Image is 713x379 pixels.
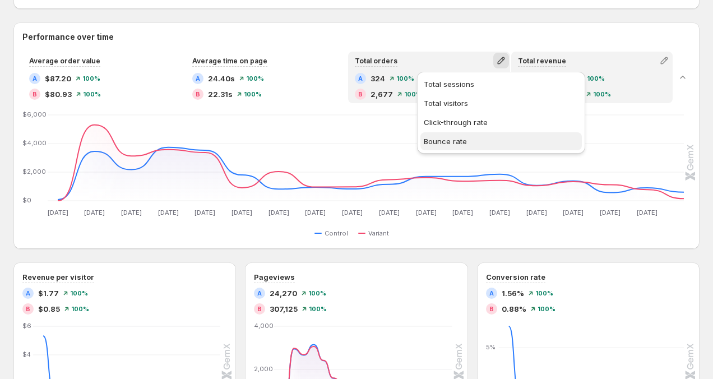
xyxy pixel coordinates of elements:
[424,118,488,127] span: Click-through rate
[208,89,233,100] span: 22.31s
[420,132,582,150] button: Bounce rate
[358,227,393,240] button: Variant
[158,209,179,216] text: [DATE]
[379,209,400,216] text: [DATE]
[675,70,691,85] button: Collapse chart
[314,227,353,240] button: Control
[593,91,611,98] span: 100%
[420,75,582,93] button: Total sessions
[502,303,526,315] span: 0.88%
[368,229,389,238] span: Variant
[268,209,289,216] text: [DATE]
[22,196,31,204] text: $0
[257,306,262,312] h2: B
[38,288,59,299] span: $1.77
[45,89,72,100] span: $80.93
[192,57,267,65] span: Average time on page
[486,343,496,351] text: 5%
[309,306,327,312] span: 100%
[246,75,264,82] span: 100%
[535,290,553,297] span: 100%
[342,209,363,216] text: [DATE]
[489,209,510,216] text: [DATE]
[489,306,494,312] h2: B
[371,73,385,84] span: 324
[22,168,46,175] text: $2,000
[38,303,60,315] span: $0.85
[22,350,31,358] text: $4
[305,209,326,216] text: [DATE]
[358,75,363,82] h2: A
[396,75,414,82] span: 100%
[22,271,94,283] h3: Revenue per visitor
[208,73,235,84] span: 24.40s
[82,75,100,82] span: 100%
[355,57,397,65] span: Total orders
[121,209,142,216] text: [DATE]
[254,271,295,283] h3: Pageviews
[489,290,494,297] h2: A
[254,322,274,330] text: 4,000
[270,303,298,315] span: 307,125
[22,322,31,330] text: $6
[244,91,262,98] span: 100%
[502,288,524,299] span: 1.56%
[196,75,200,82] h2: A
[33,75,37,82] h2: A
[22,139,47,147] text: $4,000
[563,209,584,216] text: [DATE]
[486,271,545,283] h3: Conversion rate
[325,229,348,238] span: Control
[420,113,582,131] button: Click-through rate
[404,91,422,98] span: 100%
[22,110,47,118] text: $6,000
[195,209,215,216] text: [DATE]
[587,75,605,82] span: 100%
[270,288,297,299] span: 24,270
[518,57,566,65] span: Total revenue
[71,306,89,312] span: 100%
[45,73,71,84] span: $87.20
[254,365,273,373] text: 2,000
[424,99,468,108] span: Total visitors
[48,209,68,216] text: [DATE]
[526,209,547,216] text: [DATE]
[33,91,37,98] h2: B
[538,306,555,312] span: 100%
[196,91,200,98] h2: B
[257,290,262,297] h2: A
[424,137,467,146] span: Bounce rate
[232,209,252,216] text: [DATE]
[70,290,88,297] span: 100%
[29,57,100,65] span: Average order value
[371,89,393,100] span: 2,677
[358,91,363,98] h2: B
[452,209,473,216] text: [DATE]
[420,94,582,112] button: Total visitors
[424,80,474,89] span: Total sessions
[84,209,105,216] text: [DATE]
[26,306,30,312] h2: B
[637,209,658,216] text: [DATE]
[83,91,101,98] span: 100%
[416,209,437,216] text: [DATE]
[22,31,691,43] h2: Performance over time
[26,290,30,297] h2: A
[308,290,326,297] span: 100%
[600,209,621,216] text: [DATE]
